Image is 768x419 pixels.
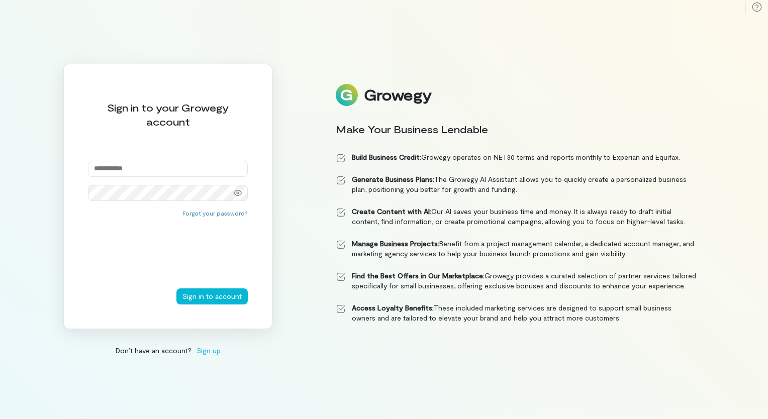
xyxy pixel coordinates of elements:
[352,175,434,183] strong: Generate Business Plans:
[364,86,431,103] div: Growegy
[182,209,248,217] button: Forgot your password?
[352,239,439,248] strong: Manage Business Projects:
[336,271,697,291] li: Growegy provides a curated selection of partner services tailored specifically for small business...
[336,152,697,162] li: Growegy operates on NET30 terms and reports monthly to Experian and Equifax.
[197,345,221,356] span: Sign up
[336,84,358,106] img: Logo
[352,153,421,161] strong: Build Business Credit:
[352,207,431,216] strong: Create Content with AI:
[88,100,248,129] div: Sign in to your Growegy account
[176,288,248,304] button: Sign in to account
[336,239,697,259] li: Benefit from a project management calendar, a dedicated account manager, and marketing agency ser...
[336,303,697,323] li: These included marketing services are designed to support small business owners and are tailored ...
[336,122,697,136] div: Make Your Business Lendable
[352,303,434,312] strong: Access Loyalty Benefits:
[336,174,697,194] li: The Growegy AI Assistant allows you to quickly create a personalized business plan, positioning y...
[336,206,697,227] li: Our AI saves your business time and money. It is always ready to draft initial content, find info...
[352,271,485,280] strong: Find the Best Offers in Our Marketplace:
[63,345,272,356] div: Don’t have an account?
